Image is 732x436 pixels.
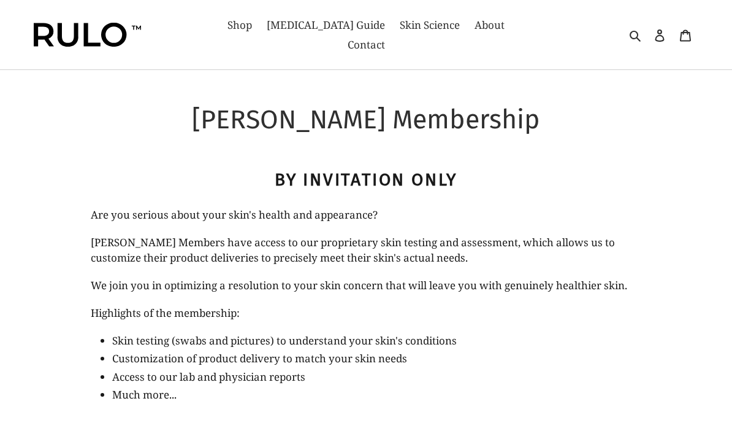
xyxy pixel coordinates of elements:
[468,15,511,35] a: About
[91,235,641,266] p: [PERSON_NAME] Members have access to our proprietary skin testing and assessment, which allows us...
[267,18,385,33] span: [MEDICAL_DATA] Guide
[221,15,258,35] a: Shop
[91,169,641,190] h2: By Invitation Only
[91,207,641,223] p: Are you serious about your skin's health and appearance?
[400,18,460,33] span: Skin Science
[227,18,252,33] span: Shop
[91,278,641,294] p: We join you in optimizing a resolution to your skin concern that will leave you with genuinely he...
[671,378,720,424] iframe: Gorgias live chat messenger
[466,55,720,381] iframe: Gorgias live chat window
[341,35,391,55] a: Contact
[112,387,641,403] li: Much more...
[112,369,641,385] li: Access to our lab and physician reports
[34,23,141,47] img: Rulo™ Skin
[112,333,641,349] li: Skin testing (swabs and pictures) to understand your skin's conditions
[112,351,641,367] li: Customization of product delivery to match your skin needs
[475,18,505,33] span: About
[348,37,385,52] span: Contact
[394,15,466,35] a: Skin Science
[91,104,641,136] h1: [PERSON_NAME] Membership
[261,15,391,35] a: [MEDICAL_DATA] Guide
[91,305,641,321] p: Highlights of the membership:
